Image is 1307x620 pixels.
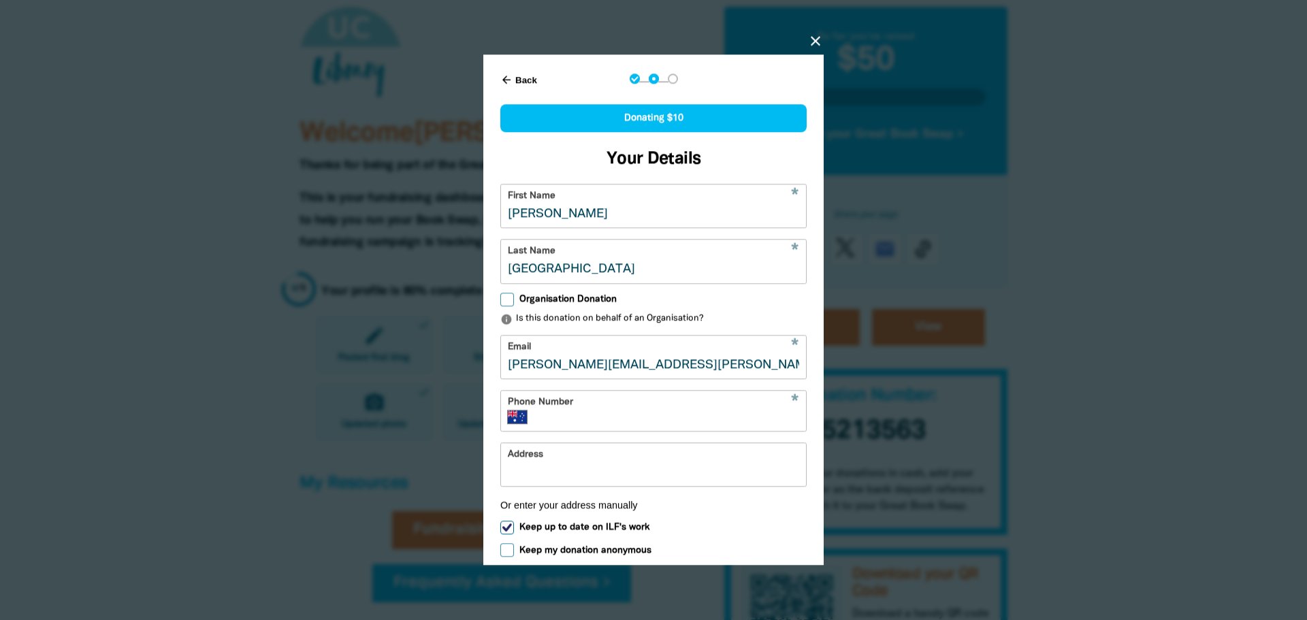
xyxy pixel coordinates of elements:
button: Or enter your address manually [500,500,807,510]
span: Keep my donation anonymous [519,544,651,557]
span: Organisation Donation [519,293,617,306]
i: info [500,313,513,325]
input: Keep my donation anonymous [500,544,514,557]
h3: Your Details [500,146,807,173]
button: Back [495,68,543,91]
p: Is this donation on behalf of an Organisation? [500,313,807,327]
span: Keep up to date on ILF's work [519,521,649,534]
input: Keep up to date on ILF's work [500,521,514,535]
button: Navigate to step 1 of 3 to enter your donation amount [630,74,640,84]
i: Required [791,394,798,409]
button: Navigate to step 2 of 3 to enter your details [649,74,659,84]
i: arrow_back [500,74,513,86]
button: close [807,33,824,49]
input: Organisation Donation [500,293,514,306]
div: Donating $10 [500,104,807,132]
button: Navigate to step 3 of 3 to enter your payment details [668,74,678,84]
